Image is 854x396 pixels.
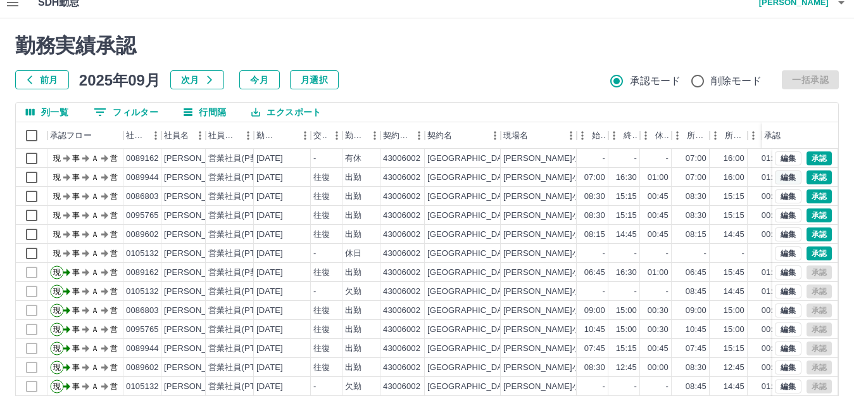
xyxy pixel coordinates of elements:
div: 勤務日 [256,122,278,149]
text: 営 [110,325,118,334]
text: 営 [110,268,118,277]
div: [PERSON_NAME] [164,172,233,184]
div: 15:15 [724,191,744,203]
text: 事 [72,363,80,372]
button: 次月 [170,70,224,89]
text: Ａ [91,306,99,315]
div: 有休 [345,153,361,165]
div: 勤務日 [254,122,311,149]
div: [PERSON_NAME]小学校 [503,324,597,336]
div: 営業社員(PT契約) [208,286,275,298]
div: 往復 [313,324,330,336]
div: 16:30 [616,267,637,279]
div: 往復 [313,305,330,317]
span: 承認モード [630,73,681,89]
div: [GEOGRAPHIC_DATA] [427,362,515,374]
div: 15:15 [724,210,744,222]
div: 0095765 [126,210,159,222]
text: 現 [53,287,61,296]
div: 00:00 [648,362,669,374]
button: 編集 [775,227,801,241]
div: [GEOGRAPHIC_DATA] [427,286,515,298]
div: 出勤 [345,210,361,222]
div: 12:45 [616,362,637,374]
div: - [313,248,316,260]
button: 行間隔 [173,103,236,122]
div: [PERSON_NAME] [164,324,233,336]
div: [DATE] [256,153,283,165]
div: 06:45 [584,267,605,279]
button: 編集 [775,208,801,222]
text: 営 [110,306,118,315]
div: 00:45 [648,229,669,241]
div: 契約名 [427,122,452,149]
div: - [603,286,605,298]
div: 06:45 [686,267,706,279]
div: 16:00 [724,153,744,165]
button: 編集 [775,303,801,317]
text: 現 [53,230,61,239]
div: 往復 [313,210,330,222]
div: 始業 [592,122,606,149]
div: [DATE] [256,248,283,260]
div: 交通費 [313,122,327,149]
div: - [704,248,706,260]
div: 休憩 [640,122,672,149]
div: 承認 [762,122,827,149]
div: 43006002 [383,324,420,336]
div: [DATE] [256,267,283,279]
div: 00:30 [762,305,782,317]
h2: 勤務実績承認 [15,34,839,58]
div: 09:00 [584,305,605,317]
div: 往復 [313,172,330,184]
div: 43006002 [383,210,420,222]
button: 編集 [775,189,801,203]
div: [PERSON_NAME]小学校 [503,210,597,222]
text: 営 [110,211,118,220]
text: Ａ [91,211,99,220]
div: [PERSON_NAME]小学校 [503,229,597,241]
div: 08:30 [686,210,706,222]
button: フィルター表示 [84,103,168,122]
div: 15:15 [724,343,744,355]
button: 月選択 [290,70,339,89]
div: 0105132 [126,248,159,260]
text: Ａ [91,249,99,258]
div: [GEOGRAPHIC_DATA] [427,305,515,317]
div: 43006002 [383,229,420,241]
div: 00:00 [762,362,782,374]
div: 契約コード [383,122,410,149]
text: 営 [110,230,118,239]
div: 始業 [577,122,608,149]
div: 出勤 [345,324,361,336]
div: 43006002 [383,153,420,165]
text: 営 [110,173,118,182]
div: 00:30 [762,324,782,336]
text: 営 [110,192,118,201]
div: [DATE] [256,362,283,374]
div: [PERSON_NAME]小学校 [503,248,597,260]
div: 休日 [345,248,361,260]
div: 14:45 [724,229,744,241]
div: 社員区分 [208,122,239,149]
button: 編集 [775,170,801,184]
div: [GEOGRAPHIC_DATA] [427,267,515,279]
div: 43006002 [383,362,420,374]
div: 往復 [313,267,330,279]
div: 往復 [313,191,330,203]
div: 08:30 [584,191,605,203]
div: 01:00 [762,267,782,279]
div: 14:45 [724,286,744,298]
div: 勤務区分 [345,122,365,149]
div: [PERSON_NAME] [164,343,233,355]
div: 07:00 [584,172,605,184]
div: [GEOGRAPHIC_DATA] [427,210,515,222]
div: [PERSON_NAME] 左[PERSON_NAME] [164,191,318,203]
div: 承認フロー [47,122,123,149]
div: - [313,286,316,298]
text: 事 [72,154,80,163]
button: メニュー [486,126,505,145]
div: 社員番号 [123,122,161,149]
div: 0095765 [126,324,159,336]
div: [PERSON_NAME] [164,267,233,279]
